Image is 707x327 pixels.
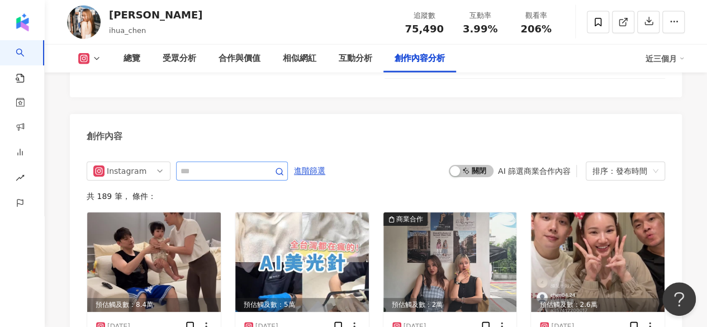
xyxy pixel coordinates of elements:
div: 創作內容分析 [395,52,445,65]
span: ihua_chen [109,26,146,35]
div: 排序：發布時間 [592,162,648,180]
div: 追蹤數 [403,10,445,21]
div: 創作內容 [87,130,122,143]
div: 合作與價值 [219,52,260,65]
span: rise [16,167,25,192]
div: 觀看率 [515,10,557,21]
div: post-image預估觸及數：8.4萬 [87,212,221,312]
div: 共 189 筆 ， 條件： [87,192,665,201]
button: 進階篩選 [293,162,326,179]
img: post-image [383,212,517,312]
div: 相似網紅 [283,52,316,65]
div: 預估觸及數：8.4萬 [87,298,221,312]
span: 3.99% [463,23,497,35]
div: 近三個月 [646,50,685,68]
div: post-image預估觸及數：2.6萬 [531,212,665,312]
div: 預估觸及數：2萬 [383,298,517,312]
div: Instagram [107,162,143,180]
div: post-image商業合作預估觸及數：2萬 [383,212,517,312]
div: 互動分析 [339,52,372,65]
div: 商業合作 [396,214,423,225]
img: logo icon [13,13,31,31]
span: 75,490 [405,23,443,35]
a: search [16,40,38,84]
img: post-image [235,212,369,312]
span: 進階篩選 [294,162,325,180]
div: [PERSON_NAME] [109,8,202,22]
div: 預估觸及數：5萬 [235,298,369,312]
span: 206% [520,23,552,35]
img: post-image [531,212,665,312]
div: post-image預估觸及數：5萬 [235,212,369,312]
div: 預估觸及數：2.6萬 [531,298,665,312]
div: AI 篩選商業合作內容 [498,167,571,176]
div: 互動率 [459,10,501,21]
iframe: Help Scout Beacon - Open [662,282,696,316]
div: 總覽 [124,52,140,65]
img: post-image [87,212,221,312]
img: KOL Avatar [67,6,101,39]
div: 受眾分析 [163,52,196,65]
